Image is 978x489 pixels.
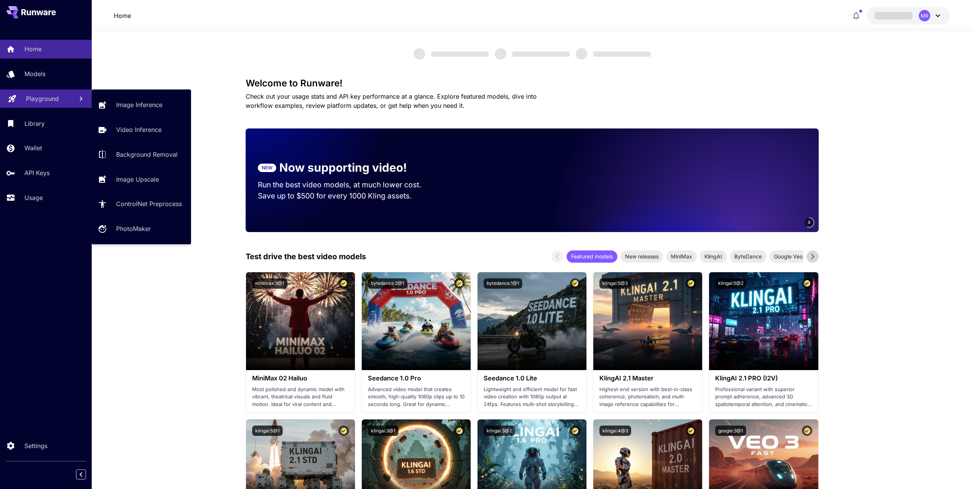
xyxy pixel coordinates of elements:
a: Image Inference [92,96,191,114]
button: klingai:4@3 [599,426,631,436]
p: Most polished and dynamic model with vibrant, theatrical visuals and fluid motion. Ideal for vira... [252,386,349,408]
p: Home [114,11,131,20]
p: Test drive the best video models [246,251,366,262]
button: Collapse sidebar [76,470,86,479]
div: MR [919,10,930,21]
p: Settings [24,441,47,450]
div: Collapse sidebar [82,468,92,481]
img: alt [362,272,471,370]
p: Library [24,119,45,128]
span: MiniMax [666,252,697,260]
button: Certified Model – Vetted for best performance and includes a commercial license. [686,426,696,436]
button: minimax:3@1 [252,278,287,289]
button: Certified Model – Vetted for best performance and includes a commercial license. [454,278,465,289]
span: New releases [620,252,663,260]
p: Playground [26,94,59,103]
button: Certified Model – Vetted for best performance and includes a commercial license. [338,426,349,436]
p: Image Upscale [116,175,159,184]
p: Professional variant with superior prompt adherence, advanced 3D spatiotemporal attention, and ci... [715,386,812,408]
button: Certified Model – Vetted for best performance and includes a commercial license. [802,426,812,436]
button: Certified Model – Vetted for best performance and includes a commercial license. [570,278,580,289]
img: alt [709,272,818,370]
h3: Welcome to Runware! [246,78,819,89]
button: bytedance:2@1 [368,278,407,289]
h3: Seedance 1.0 Pro [368,375,465,382]
img: alt [478,272,586,370]
img: alt [246,272,355,370]
p: Run the best video models, at much lower cost. [258,179,436,190]
button: google:3@1 [715,426,746,436]
p: API Keys [24,168,50,177]
button: klingai:5@1 [252,426,283,436]
span: Check out your usage stats and API key performance at a glance. Explore featured models, dive int... [246,93,537,109]
p: Home [24,44,42,54]
p: NEW [262,164,272,171]
span: KlingAI [700,252,727,260]
h3: Seedance 1.0 Lite [484,375,580,382]
a: Background Removal [92,145,191,164]
a: PhotoMaker [92,219,191,238]
p: Lightweight and efficient model for fast video creation with 1080p output at 24fps. Features mult... [484,386,580,408]
button: Certified Model – Vetted for best performance and includes a commercial license. [454,426,465,436]
p: Models [24,69,45,78]
span: Featured models [567,252,617,260]
p: Advanced video model that creates smooth, high-quality 1080p clips up to 10 seconds long. Great f... [368,386,465,408]
button: klingai:5@3 [599,278,631,289]
a: Video Inference [92,120,191,139]
h3: MiniMax 02 Hailuo [252,375,349,382]
p: Save up to $500 for every 1000 Kling assets. [258,190,436,201]
button: klingai:5@2 [715,278,746,289]
p: Now supporting video! [279,159,407,176]
h3: KlingAI 2.1 PRO (I2V) [715,375,812,382]
button: Certified Model – Vetted for best performance and includes a commercial license. [338,278,349,289]
p: Image Inference [116,100,162,109]
a: Image Upscale [92,170,191,188]
button: klingai:3@2 [484,426,515,436]
span: 3 [808,219,810,225]
p: PhotoMaker [116,224,151,233]
button: Certified Model – Vetted for best performance and includes a commercial license. [686,278,696,289]
img: alt [593,272,702,370]
nav: breadcrumb [114,11,131,20]
button: Certified Model – Vetted for best performance and includes a commercial license. [802,278,812,289]
p: ControlNet Preprocess [116,199,182,208]
p: Highest-end version with best-in-class coherence, photorealism, and multi-image reference capabil... [599,386,696,408]
button: Certified Model – Vetted for best performance and includes a commercial license. [570,426,580,436]
h3: KlingAI 2.1 Master [599,375,696,382]
button: klingai:3@1 [368,426,398,436]
p: Wallet [24,143,42,153]
span: ByteDance [730,252,766,260]
a: ControlNet Preprocess [92,195,191,213]
p: Background Removal [116,150,178,159]
span: Google Veo [769,252,807,260]
p: Usage [24,193,43,202]
p: Video Inference [116,125,162,134]
button: bytedance:1@1 [484,278,522,289]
